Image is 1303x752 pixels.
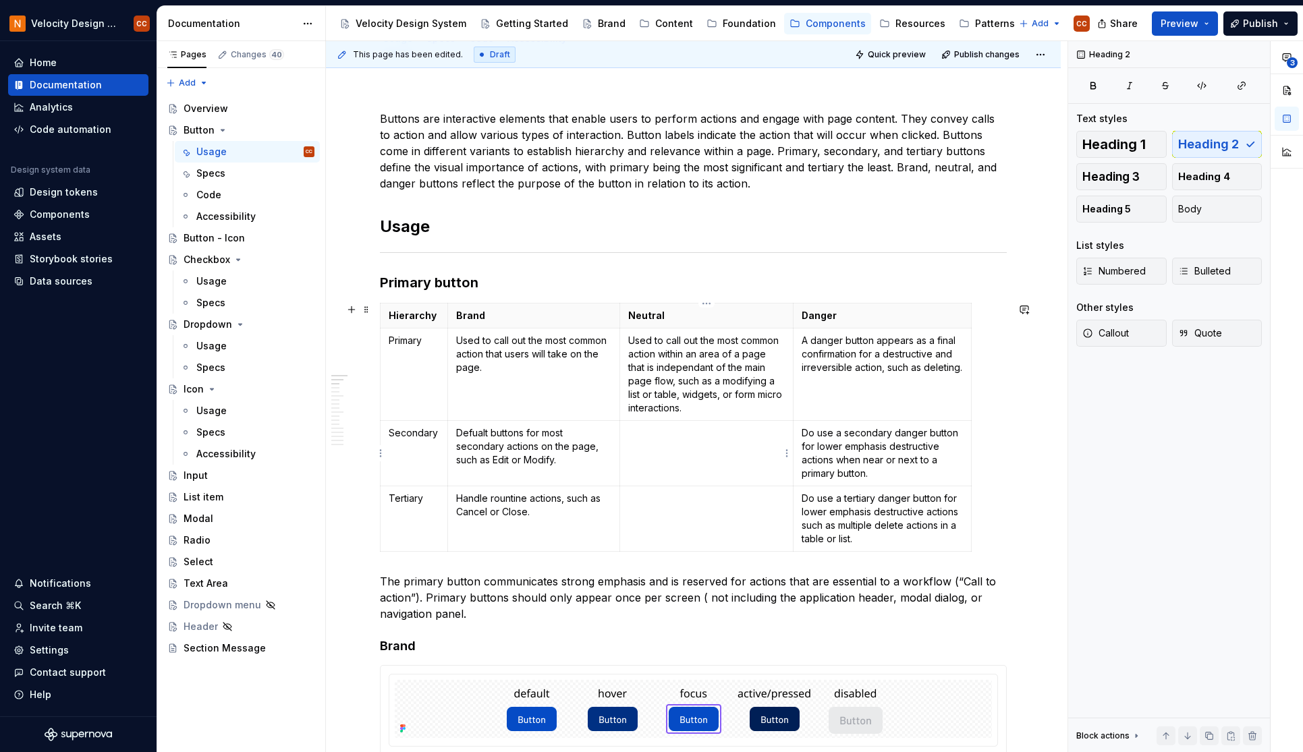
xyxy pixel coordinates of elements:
[162,529,320,551] a: Radio
[1082,202,1131,216] span: Heading 5
[30,123,111,136] div: Code automation
[184,641,266,655] div: Section Message
[11,165,90,175] div: Design system data
[598,17,626,30] div: Brand
[389,492,439,505] p: Tertiary
[184,620,218,633] div: Header
[8,181,148,203] a: Design tokens
[474,13,574,34] a: Getting Started
[380,111,1007,192] p: Buttons are interactive elements that enable users to perform actions and engage with page conten...
[874,13,951,34] a: Resources
[1082,138,1146,151] span: Heading 1
[31,17,117,30] div: Velocity Design System by NAVEX
[353,49,463,60] span: This page has been edited.
[8,595,148,616] button: Search ⌘K
[456,492,611,519] p: Handle rountine actions, such as Cancel or Close.
[456,426,611,467] p: Defualt buttons for most secondary actions on the page, such as Edit or Modify.
[179,78,196,88] span: Add
[784,13,871,34] a: Components
[1076,320,1167,347] button: Callout
[175,292,320,314] a: Specs
[30,666,106,679] div: Contact support
[1178,264,1231,278] span: Bulleted
[167,49,206,60] div: Pages
[8,639,148,661] a: Settings
[196,167,225,180] div: Specs
[8,270,148,292] a: Data sources
[1032,18,1049,29] span: Add
[30,100,73,114] div: Analytics
[184,253,230,266] div: Checkbox
[136,18,147,29] div: CC
[162,119,320,141] a: Button
[162,508,320,529] a: Modal
[196,210,256,223] div: Accessibility
[802,426,963,480] p: Do use a secondary danger button for lower emphasis destructive actions when near or next to a pr...
[334,10,1012,37] div: Page tree
[162,314,320,335] a: Dropdown
[1076,239,1124,252] div: List styles
[1178,326,1222,340] span: Quote
[196,361,225,374] div: Specs
[175,206,320,227] a: Accessibility
[162,227,320,249] a: Button - Icon
[175,335,320,357] a: Usage
[1076,196,1167,223] button: Heading 5
[8,74,148,96] a: Documentation
[334,13,472,34] a: Velocity Design System
[628,309,785,322] p: Neutral
[175,357,320,378] a: Specs
[8,96,148,118] a: Analytics
[1090,11,1146,36] button: Share
[162,98,320,119] a: Overview
[162,465,320,486] a: Input
[184,598,261,612] div: Dropdown menu
[196,145,227,158] div: Usage
[8,662,148,683] button: Contact support
[30,577,91,590] div: Notifications
[1223,11,1298,36] button: Publish
[8,52,148,74] a: Home
[30,78,102,92] div: Documentation
[30,688,51,701] div: Help
[30,252,113,266] div: Storybook stories
[30,621,82,635] div: Invite team
[162,594,320,616] a: Dropdown menu
[576,13,631,34] a: Brand
[868,49,926,60] span: Quick preview
[802,492,963,546] p: Do use a tertiary danger button for lower emphasis destructive actions such as multiple delete ac...
[175,400,320,422] a: Usage
[356,17,466,30] div: Velocity Design System
[389,334,439,347] p: Primary
[380,216,1007,237] h2: Usage
[45,728,112,741] svg: Supernova Logo
[184,382,204,396] div: Icon
[184,533,211,547] div: Radio
[802,309,963,322] p: Danger
[184,490,223,504] div: List item
[1076,131,1167,158] button: Heading 1
[1076,163,1167,190] button: Heading 3
[723,17,776,30] div: Foundation
[30,56,57,69] div: Home
[1076,112,1128,125] div: Text styles
[380,573,1007,622] p: The primary button communicates strong emphasis and is reserved for actions that are essential to...
[456,309,611,322] p: Brand
[1082,264,1146,278] span: Numbered
[1172,320,1263,347] button: Quote
[162,249,320,270] a: Checkbox
[196,339,227,353] div: Usage
[162,616,320,637] a: Header
[380,273,1007,292] h3: Primary button
[162,74,213,92] button: Add
[1178,202,1202,216] span: Body
[184,512,213,525] div: Modal
[9,16,26,32] img: bb28370b-b938-4458-ba0e-c5bddf6d21d4.png
[1082,170,1140,183] span: Heading 3
[30,599,81,612] div: Search ⌘K
[175,270,320,292] a: Usage
[937,45,1026,64] button: Publish changes
[184,123,215,137] div: Button
[30,185,98,199] div: Design tokens
[1076,18,1087,29] div: CC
